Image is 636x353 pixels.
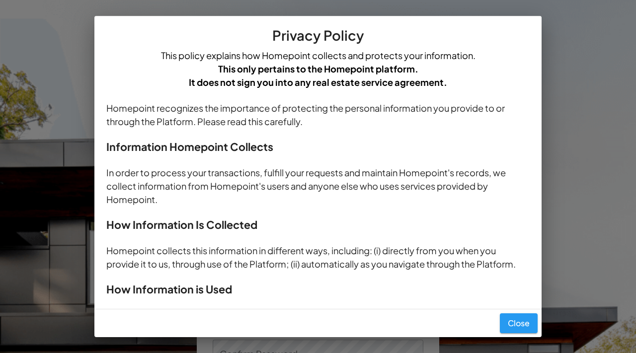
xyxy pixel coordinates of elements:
[500,313,538,333] button: Close
[106,282,530,297] h3: How Information is Used
[106,166,530,207] p: In order to process your transactions, fulfill your requests and maintain Homepoint's records, we...
[106,217,530,233] h3: How Information Is Collected
[106,244,530,271] p: Homepoint collects this information in different ways, including: (i) directly from you when you ...
[218,63,418,74] b: This only pertains to the Homepoint platform.
[106,26,530,45] h5: Privacy Policy
[106,101,530,129] p: Homepoint recognizes the importance of protecting the personal information you provide to or thro...
[106,49,530,89] p: This policy explains how Homepoint collects and protects your information.
[106,139,530,155] h3: Information Homepoint Collects
[106,308,530,335] p: Homepoint uses the information it collects to improve and customize the Platform and its services...
[189,76,447,88] b: It does not sign you into any real estate service agreement.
